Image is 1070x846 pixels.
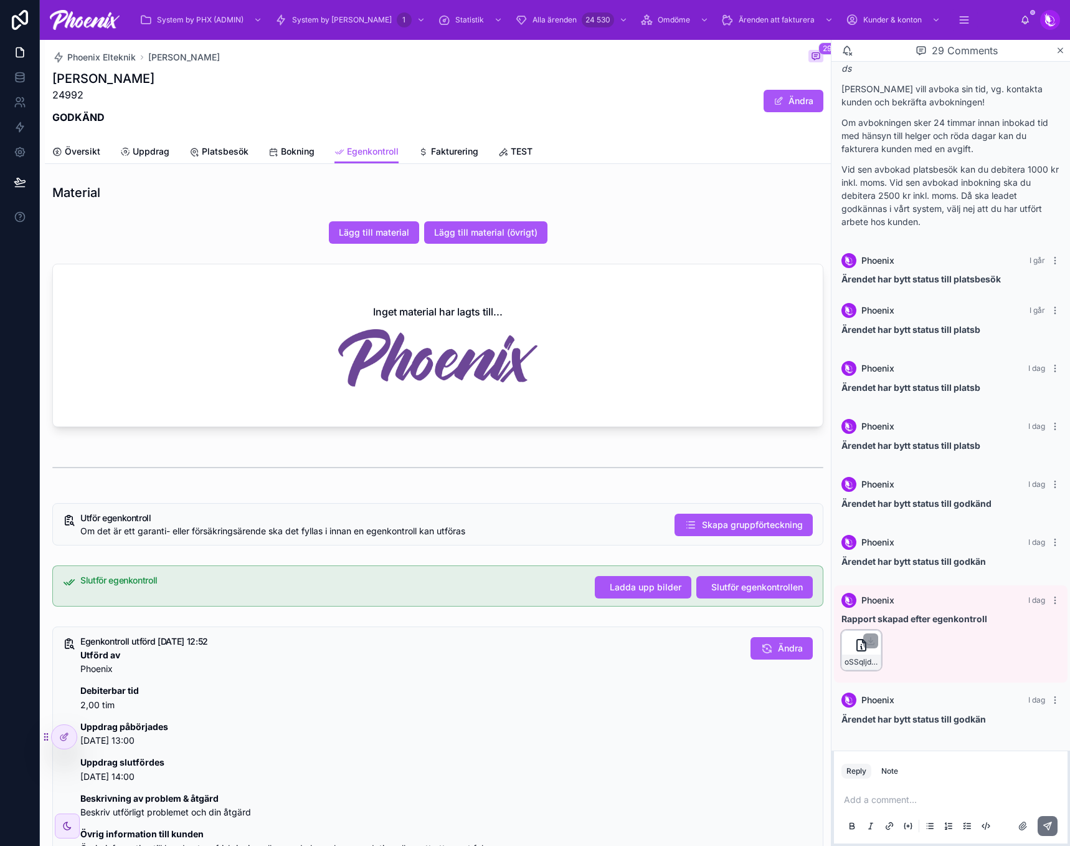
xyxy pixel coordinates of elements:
[861,594,894,607] span: Phoenix
[52,51,136,64] a: Phoenix Elteknik
[841,764,871,779] button: Reply
[841,498,992,509] strong: Ärendet har bytt status till godkänd
[595,576,691,598] button: Ladda upp bilder
[133,145,169,158] span: Uppdrag
[637,9,715,31] a: Omdöme
[339,226,409,239] span: Lägg till material
[778,642,803,655] span: Ändra
[189,140,249,165] a: Platsbesök
[50,10,120,30] img: App logo
[1028,595,1045,605] span: I dag
[717,9,840,31] a: Ärenden att fakturera
[841,613,987,624] strong: Rapport skapad efter egenkontroll
[511,9,634,31] a: Alla ärenden24 530
[347,145,399,158] span: Egenkontroll
[861,362,894,375] span: Phoenix
[434,226,537,239] span: Lägg till material (övrigt)
[861,694,894,706] span: Phoenix
[861,254,894,267] span: Phoenix
[80,793,219,804] strong: Beskrivning av problem & åtgärd
[658,15,690,25] span: Omdöme
[80,685,139,696] strong: Debiterbar tid
[861,536,894,549] span: Phoenix
[881,766,898,776] div: Note
[338,329,537,387] img: Inget material har lagts till...
[1028,479,1045,489] span: I dag
[932,43,998,58] span: 29 Comments
[818,42,836,55] span: 29
[271,9,432,31] a: System by [PERSON_NAME]1
[52,70,154,87] h1: [PERSON_NAME]
[702,519,803,531] span: Skapa gruppförteckning
[841,714,986,724] strong: Ärendet har bytt status till godkän
[52,111,105,123] strong: GODKÄND
[120,140,169,165] a: Uppdrag
[861,478,894,491] span: Phoenix
[841,274,1001,284] strong: Ärendet har bytt status till platsbesök
[268,140,315,165] a: Bokning
[80,684,741,713] p: 2,00 tim
[498,140,533,165] a: TEST
[329,221,419,244] button: Lägg till material
[419,140,478,165] a: Fakturering
[292,15,392,25] span: System by [PERSON_NAME]
[582,12,614,27] div: 24 530
[711,581,803,594] span: Slutför egenkontrollen
[842,9,947,31] a: Kunder & konton
[136,9,268,31] a: System by PHX (ADMIN)
[808,50,823,65] button: 29
[52,184,100,201] h1: Material
[397,12,412,27] div: 1
[202,145,249,158] span: Platsbesök
[863,15,922,25] span: Kunder & konton
[148,51,220,64] a: [PERSON_NAME]
[533,15,577,25] span: Alla ärenden
[130,6,1020,34] div: scrollable content
[80,526,465,536] span: Om det är ett garanti- eller försäkringsärende ska det fyllas i innan en egenkontroll kan utföras
[80,757,164,767] strong: Uppdrag slutfördes
[1028,363,1045,373] span: I dag
[764,90,823,112] button: Ändra
[52,87,154,102] p: 24992
[841,382,980,393] strong: Ärendet har bytt status till platsb
[1028,695,1045,704] span: I dag
[841,63,851,74] em: ds
[1028,537,1045,547] span: I dag
[1030,256,1045,265] span: I går
[80,829,204,839] strong: Övrig information till kunden
[281,145,315,158] span: Bokning
[80,576,585,585] h5: Slutför egenkontroll
[739,15,815,25] span: Ärenden att fakturera
[431,145,478,158] span: Fakturering
[1030,305,1045,315] span: I går
[80,525,665,537] div: Om det är ett garanti- eller försäkringsärende ska det fyllas i innan en egenkontroll kan utföras
[841,163,1060,228] p: Vid sen avbokad platsbesök kan du debitera 1000 kr inkl. moms. Vid sen avbokad inbokning ska du d...
[334,140,399,164] a: Egenkontroll
[373,304,503,319] h2: Inget material har lagts till...
[876,764,903,779] button: Note
[841,116,1060,155] p: Om avbokningen sker 24 timmar innan inbokad tid med hänsyn till helger och röda dagar kan du fakt...
[157,15,244,25] span: System by PHX (ADMIN)
[434,9,509,31] a: Statistik
[841,324,980,335] strong: Ärendet har bytt status till platsb
[610,581,681,594] span: Ladda upp bilder
[67,51,136,64] span: Phoenix Elteknik
[750,637,813,660] button: Ändra
[80,792,741,820] p: Beskriv utförligt problemet och din åtgärd
[80,721,168,732] strong: Uppdrag påbörjades
[80,637,741,646] h5: Egenkontroll utförd 2025-08-28 12:52
[841,556,986,567] strong: Ärendet har bytt status till godkän
[1028,421,1045,431] span: I dag
[52,140,100,165] a: Översikt
[424,221,547,244] button: Lägg till material (övrigt)
[80,648,741,677] p: Phoenix
[861,304,894,317] span: Phoenix
[675,514,813,536] button: Skapa gruppförteckning
[841,82,1060,108] p: [PERSON_NAME] vill avboka sin tid, vg. kontakta kunden och bekräfta avbokningen!
[696,576,813,598] button: Slutför egenkontrollen
[80,756,741,784] p: [DATE] 14:00
[455,15,484,25] span: Statistik
[80,514,665,522] h5: Utför egenkontroll
[80,650,120,660] strong: Utförd av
